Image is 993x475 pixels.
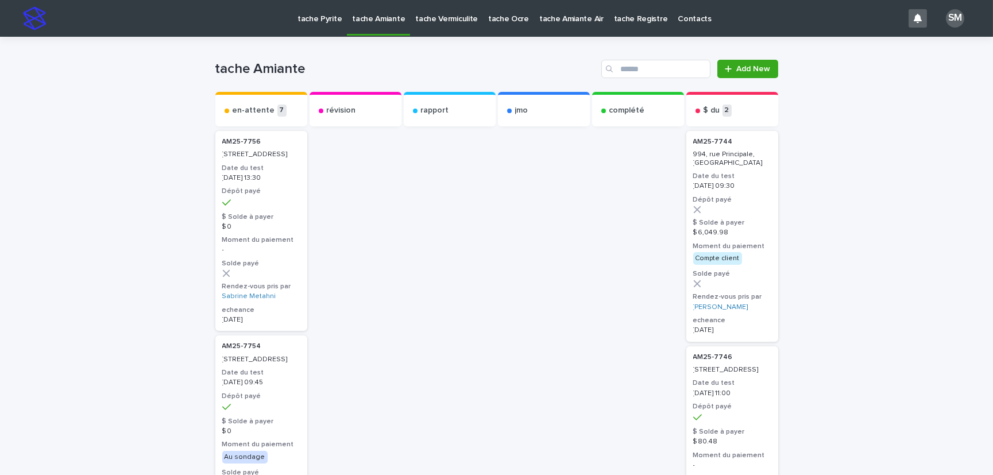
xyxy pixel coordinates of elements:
[693,451,771,460] h3: Moment du paiement
[222,164,300,173] h3: Date du test
[609,106,645,115] p: complété
[693,438,771,446] p: $ 80.48
[601,60,710,78] input: Search
[222,223,300,231] p: $ 0
[222,368,300,377] h3: Date du test
[222,379,300,387] p: [DATE] 09:45
[693,326,771,334] p: [DATE]
[693,292,771,302] h3: Rendez-vous pris par
[222,282,300,291] h3: Rendez-vous pris par
[222,342,300,350] p: AM25-7754
[222,246,300,254] p: -
[717,60,778,78] a: Add New
[693,182,771,190] p: [DATE] 09:30
[693,461,771,469] p: -
[693,195,771,204] h3: Dépôt payé
[693,218,771,227] h3: $ Solde à payer
[222,440,300,449] h3: Moment du paiement
[693,427,771,437] h3: $ Solde à payer
[222,451,268,464] div: Au sondage
[737,65,771,73] span: Add New
[233,106,275,115] p: en-attente
[693,150,771,167] p: 994, rue Principale, [GEOGRAPHIC_DATA]
[222,316,300,324] p: [DATE]
[222,427,300,435] p: $ 0
[215,131,307,331] a: AM25-7756 [STREET_ADDRESS]Date du test[DATE] 13:30Dépôt payé$ Solde à payer$ 0Moment du paiement-...
[693,402,771,411] h3: Dépôt payé
[693,353,771,361] p: AM25-7746
[222,417,300,426] h3: $ Solde à payer
[327,106,356,115] p: révision
[222,292,276,300] a: Sabrine Metahni
[222,392,300,401] h3: Dépôt payé
[693,316,771,325] h3: echeance
[693,269,771,279] h3: Solde payé
[693,172,771,181] h3: Date du test
[693,252,742,265] div: Compte client
[222,213,300,222] h3: $ Solde à payer
[222,235,300,245] h3: Moment du paiement
[222,306,300,315] h3: echeance
[693,138,771,146] p: AM25-7744
[222,150,300,159] p: [STREET_ADDRESS]
[421,106,449,115] p: rapport
[515,106,528,115] p: jmo
[693,242,771,251] h3: Moment du paiement
[222,259,300,268] h3: Solde payé
[693,389,771,397] p: [DATE] 11:00
[693,379,771,388] h3: Date du test
[704,106,720,115] p: $ du
[722,105,732,117] p: 2
[222,356,300,364] p: [STREET_ADDRESS]
[686,131,778,342] a: AM25-7744 994, rue Principale, [GEOGRAPHIC_DATA]Date du test[DATE] 09:30Dépôt payé$ Solde à payer...
[277,105,287,117] p: 7
[215,61,597,78] h1: tache Amiante
[693,229,771,237] p: $ 6,049.98
[222,174,300,182] p: [DATE] 13:30
[222,138,300,146] p: AM25-7756
[23,7,46,30] img: stacker-logo-s-only.png
[693,366,771,374] p: [STREET_ADDRESS]
[693,303,748,311] a: [PERSON_NAME]
[222,187,300,196] h3: Dépôt payé
[946,9,964,28] div: SM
